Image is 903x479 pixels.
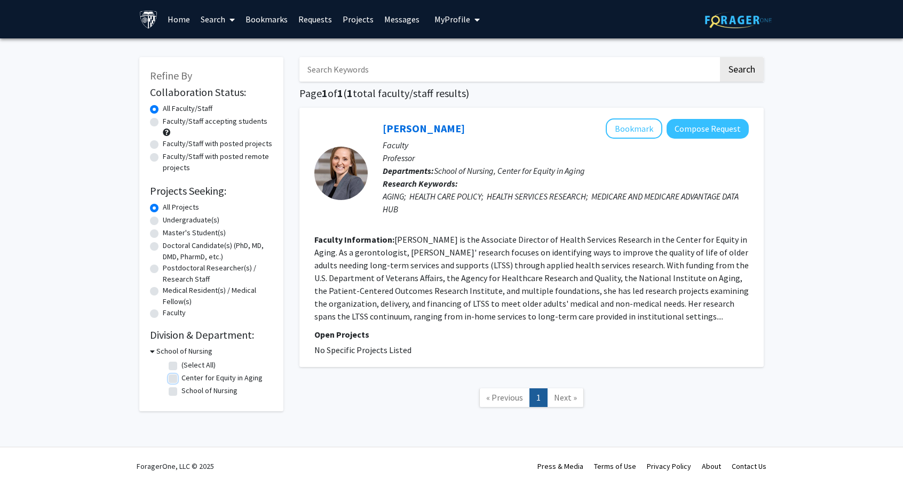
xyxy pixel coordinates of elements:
a: About [702,461,721,471]
p: Professor [383,151,749,164]
span: 1 [322,86,328,100]
b: Research Keywords: [383,178,458,189]
p: Open Projects [314,328,749,341]
a: Requests [293,1,337,38]
button: Add Kali Thomas to Bookmarks [606,118,662,139]
b: Departments: [383,165,434,176]
span: School of Nursing, Center for Equity in Aging [434,165,585,176]
label: All Faculty/Staff [163,103,212,114]
nav: Page navigation [299,378,764,421]
h2: Collaboration Status: [150,86,273,99]
span: Next » [554,392,577,403]
fg-read-more: [PERSON_NAME] is the Associate Director of Health Services Research in the Center for Equity in A... [314,234,749,322]
span: 1 [337,86,343,100]
button: Compose Request to Kali Thomas [667,119,749,139]
p: Faculty [383,139,749,151]
h2: Division & Department: [150,329,273,341]
label: Faculty/Staff with posted projects [163,138,272,149]
div: AGING; HEALTH CARE POLICY; HEALTH SERVICES RESEARCH; MEDICARE AND MEDICARE ADVANTAGE DATA HUB [383,190,749,215]
a: 1 [529,388,548,407]
label: Postdoctoral Researcher(s) / Research Staff [163,262,273,285]
a: [PERSON_NAME] [383,122,465,135]
a: Previous Page [479,388,530,407]
a: Search [195,1,240,38]
label: Faculty/Staff with posted remote projects [163,151,273,173]
span: Refine By [150,69,192,82]
label: Faculty [163,307,186,318]
a: Home [162,1,195,38]
a: Next Page [547,388,584,407]
span: No Specific Projects Listed [314,345,411,355]
span: « Previous [486,392,523,403]
span: 1 [347,86,353,100]
h1: Page of ( total faculty/staff results) [299,87,764,100]
span: My Profile [434,14,470,25]
label: (Select All) [181,360,216,371]
button: Search [720,57,764,82]
b: Faculty Information: [314,234,394,245]
img: Johns Hopkins University Logo [139,10,158,29]
h2: Projects Seeking: [150,185,273,197]
a: Contact Us [732,461,766,471]
h3: School of Nursing [156,346,212,357]
label: School of Nursing [181,385,237,396]
a: Press & Media [537,461,583,471]
a: Terms of Use [594,461,636,471]
img: ForagerOne Logo [705,12,772,28]
input: Search Keywords [299,57,718,82]
iframe: Chat [8,431,45,471]
label: Medical Resident(s) / Medical Fellow(s) [163,285,273,307]
label: All Projects [163,202,199,213]
label: Undergraduate(s) [163,214,219,226]
label: Faculty/Staff accepting students [163,116,267,127]
a: Privacy Policy [647,461,691,471]
label: Doctoral Candidate(s) (PhD, MD, DMD, PharmD, etc.) [163,240,273,262]
a: Projects [337,1,379,38]
label: Master's Student(s) [163,227,226,238]
label: Center for Equity in Aging [181,372,263,384]
a: Messages [379,1,425,38]
a: Bookmarks [240,1,293,38]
